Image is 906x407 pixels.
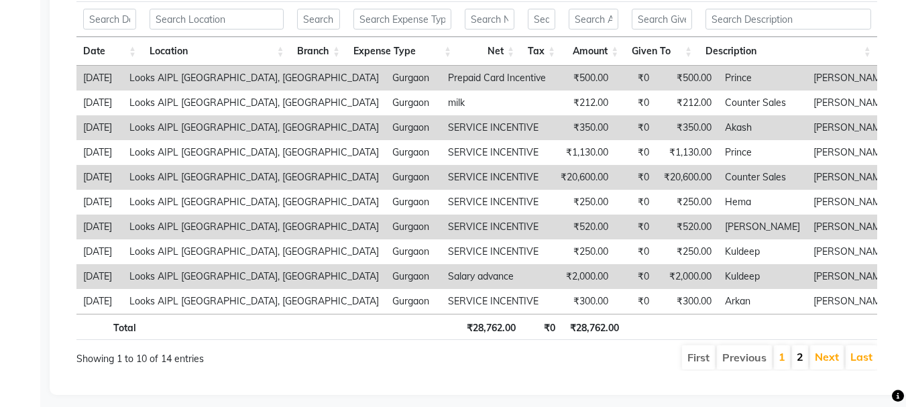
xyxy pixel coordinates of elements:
td: [DATE] [76,190,123,215]
td: Kuldeep [718,264,807,289]
td: ₹350.00 [656,115,718,140]
td: ₹520.00 [553,215,615,239]
input: Search Location [150,9,284,30]
td: SERVICE INCENTIVE [441,140,553,165]
td: Prince [718,66,807,91]
a: 1 [779,350,785,363]
td: Gurgaon [386,239,441,264]
th: Amount: activate to sort column ascending [562,37,625,66]
td: ₹350.00 [553,115,615,140]
td: [DATE] [76,66,123,91]
input: Search Net [465,9,514,30]
td: SERVICE INCENTIVE [441,289,553,314]
th: Date: activate to sort column ascending [76,37,143,66]
td: Gurgaon [386,140,441,165]
th: Total [76,314,143,340]
td: Prince [718,140,807,165]
th: Branch: activate to sort column ascending [290,37,347,66]
td: Gurgaon [386,91,441,115]
td: Gurgaon [386,66,441,91]
td: SERVICE INCENTIVE [441,215,553,239]
th: ₹28,762.00 [459,314,522,340]
td: Kuldeep [718,239,807,264]
th: ₹28,762.00 [562,314,625,340]
td: Looks AIPL [GEOGRAPHIC_DATA], [GEOGRAPHIC_DATA] [123,115,386,140]
td: ₹2,000.00 [656,264,718,289]
td: ₹0 [615,264,656,289]
td: SERVICE INCENTIVE [441,115,553,140]
th: Tax: activate to sort column ascending [521,37,562,66]
td: ₹0 [615,66,656,91]
td: Gurgaon [386,289,441,314]
td: [DATE] [76,91,123,115]
td: ₹0 [615,165,656,190]
td: SERVICE INCENTIVE [441,165,553,190]
td: Looks AIPL [GEOGRAPHIC_DATA], [GEOGRAPHIC_DATA] [123,91,386,115]
td: Akash [718,115,807,140]
td: ₹300.00 [553,289,615,314]
td: Looks AIPL [GEOGRAPHIC_DATA], [GEOGRAPHIC_DATA] [123,239,386,264]
td: [DATE] [76,264,123,289]
td: Hema [718,190,807,215]
td: ₹0 [615,215,656,239]
td: [DATE] [76,140,123,165]
td: SERVICE INCENTIVE [441,239,553,264]
td: ₹0 [615,91,656,115]
th: Given To: activate to sort column ascending [625,37,699,66]
td: ₹250.00 [656,239,718,264]
input: Search Description [705,9,871,30]
td: Looks AIPL [GEOGRAPHIC_DATA], [GEOGRAPHIC_DATA] [123,66,386,91]
th: Location: activate to sort column ascending [143,37,290,66]
td: Prepaid Card Incentive [441,66,553,91]
td: [PERSON_NAME] [718,215,807,239]
input: Search Expense Type [353,9,451,30]
td: Looks AIPL [GEOGRAPHIC_DATA], [GEOGRAPHIC_DATA] [123,289,386,314]
td: Gurgaon [386,190,441,215]
td: ₹300.00 [656,289,718,314]
td: ₹2,000.00 [553,264,615,289]
td: Looks AIPL [GEOGRAPHIC_DATA], [GEOGRAPHIC_DATA] [123,140,386,165]
td: ₹20,600.00 [553,165,615,190]
td: [DATE] [76,239,123,264]
td: ₹250.00 [553,239,615,264]
input: Search Date [83,9,136,30]
td: Salary advance [441,264,553,289]
td: Counter Sales [718,91,807,115]
td: [DATE] [76,115,123,140]
td: ₹250.00 [656,190,718,215]
td: ₹212.00 [656,91,718,115]
td: Gurgaon [386,115,441,140]
input: Search Amount [569,9,618,30]
td: ₹1,130.00 [656,140,718,165]
td: Looks AIPL [GEOGRAPHIC_DATA], [GEOGRAPHIC_DATA] [123,165,386,190]
td: ₹20,600.00 [656,165,718,190]
td: ₹520.00 [656,215,718,239]
td: Counter Sales [718,165,807,190]
td: ₹1,130.00 [553,140,615,165]
input: Search Tax [528,9,555,30]
td: ₹0 [615,115,656,140]
div: Showing 1 to 10 of 14 entries [76,344,398,366]
td: Gurgaon [386,215,441,239]
td: Gurgaon [386,165,441,190]
td: Gurgaon [386,264,441,289]
input: Search Branch [297,9,340,30]
td: ₹500.00 [553,66,615,91]
td: ₹0 [615,140,656,165]
td: [DATE] [76,165,123,190]
a: Next [815,350,839,363]
td: ₹500.00 [656,66,718,91]
td: ₹212.00 [553,91,615,115]
a: 2 [797,350,803,363]
input: Search Given To [632,9,692,30]
td: ₹0 [615,190,656,215]
td: [DATE] [76,215,123,239]
th: Expense Type: activate to sort column ascending [347,37,458,66]
td: Looks AIPL [GEOGRAPHIC_DATA], [GEOGRAPHIC_DATA] [123,190,386,215]
th: ₹0 [522,314,563,340]
td: milk [441,91,553,115]
th: Net: activate to sort column ascending [458,37,521,66]
td: [DATE] [76,289,123,314]
a: Last [850,350,872,363]
td: Arkan [718,289,807,314]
